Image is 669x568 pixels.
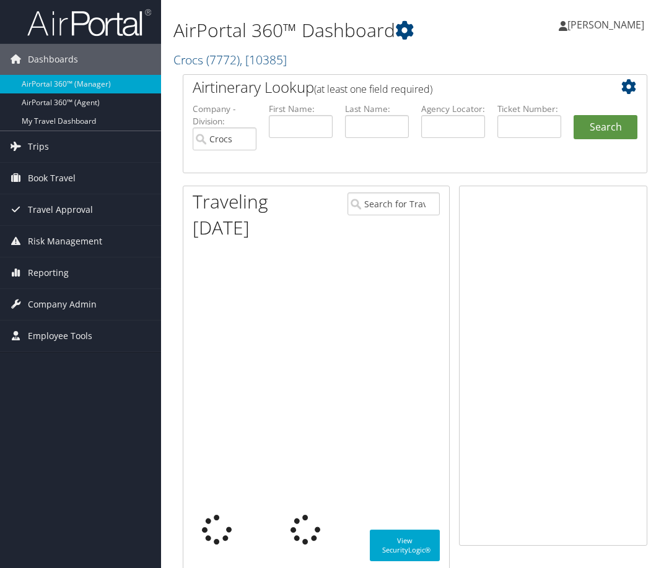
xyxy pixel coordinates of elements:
[28,226,102,257] span: Risk Management
[28,44,78,75] span: Dashboards
[193,77,599,98] h2: Airtinerary Lookup
[193,103,256,128] label: Company - Division:
[173,51,287,68] a: Crocs
[567,18,644,32] span: [PERSON_NAME]
[370,530,440,561] a: View SecurityLogic®
[28,257,69,288] span: Reporting
[269,103,333,115] label: First Name:
[559,6,657,43] a: [PERSON_NAME]
[497,103,561,115] label: Ticket Number:
[240,51,287,68] span: , [ 10385 ]
[28,194,93,225] span: Travel Approval
[28,321,92,351] span: Employee Tools
[173,17,496,43] h1: AirPortal 360™ Dashboard
[193,189,329,241] h1: Traveling [DATE]
[574,115,637,140] button: Search
[28,163,76,194] span: Book Travel
[421,103,485,115] label: Agency Locator:
[348,192,440,215] input: Search for Traveler
[345,103,409,115] label: Last Name:
[27,8,151,37] img: airportal-logo.png
[314,82,432,96] span: (at least one field required)
[28,131,49,162] span: Trips
[28,289,97,320] span: Company Admin
[206,51,240,68] span: ( 7772 )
